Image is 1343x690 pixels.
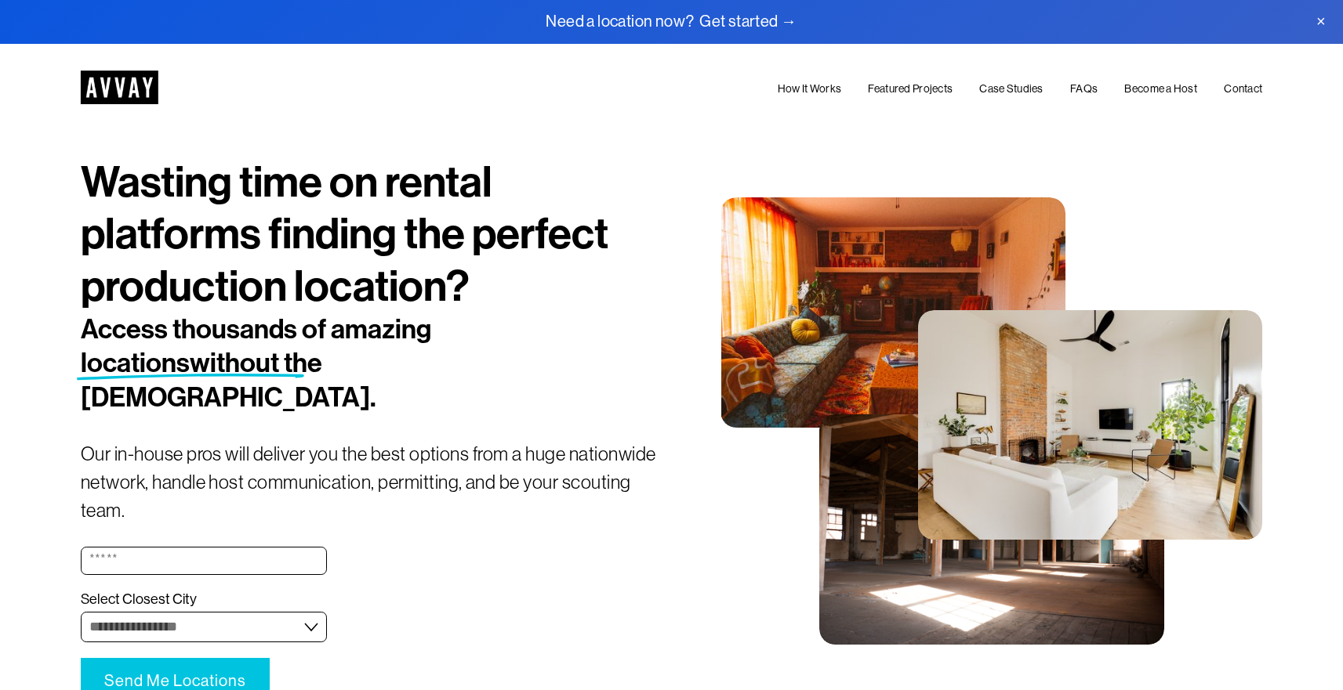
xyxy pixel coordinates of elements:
a: Case Studies [979,80,1043,99]
a: Featured Projects [868,80,953,99]
h1: Wasting time on rental platforms finding the perfect production location? [81,157,672,312]
a: Contact [1224,80,1262,99]
p: Our in-house pros will deliver you the best options from a huge nationwide network, handle host c... [81,440,672,526]
select: Select Closest City [81,612,327,642]
img: AVVAY - The First Nationwide Location Scouting Co. [81,70,158,104]
span: Send Me Locations [104,672,246,690]
a: How It Works [778,80,841,99]
span: Select Closest City [81,591,197,609]
a: Become a Host [1124,80,1197,99]
h2: Access thousands of amazing locations [81,312,573,414]
a: FAQs [1070,80,1098,99]
span: without the [DEMOGRAPHIC_DATA]. [81,347,376,413]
